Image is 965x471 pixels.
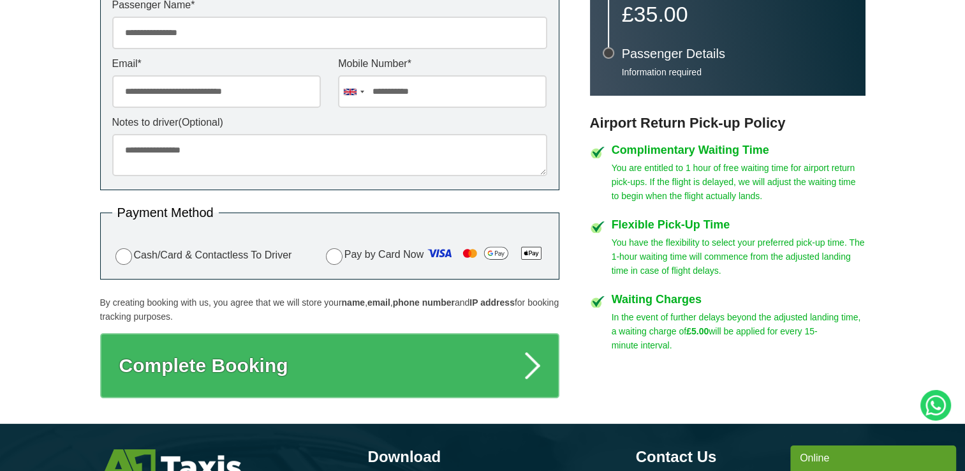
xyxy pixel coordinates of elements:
[339,76,368,107] div: United Kingdom: +44
[100,333,559,398] button: Complete Booking
[326,248,343,265] input: Pay by Card Now
[323,243,547,267] label: Pay by Card Now
[112,117,547,128] label: Notes to driver
[112,246,292,265] label: Cash/Card & Contactless To Driver
[368,449,598,465] h3: Download
[179,117,223,128] span: (Optional)
[612,294,866,305] h4: Waiting Charges
[115,248,132,265] input: Cash/Card & Contactless To Driver
[100,295,559,324] p: By creating booking with us, you agree that we will store your , , and for booking tracking purpo...
[590,115,866,131] h3: Airport Return Pick-up Policy
[367,297,390,308] strong: email
[622,5,853,23] p: £
[469,297,515,308] strong: IP address
[686,326,709,336] strong: £5.00
[633,2,688,26] span: 35.00
[612,235,866,278] p: You have the flexibility to select your preferred pick-up time. The 1-hour waiting time will comm...
[612,310,866,352] p: In the event of further delays beyond the adjusted landing time, a waiting charge of will be appl...
[393,297,455,308] strong: phone number
[612,144,866,156] h4: Complimentary Waiting Time
[338,59,547,69] label: Mobile Number
[341,297,365,308] strong: name
[112,59,321,69] label: Email
[612,219,866,230] h4: Flexible Pick-Up Time
[622,47,853,60] h3: Passenger Details
[790,443,959,471] iframe: chat widget
[636,449,866,465] h3: Contact Us
[612,161,866,203] p: You are entitled to 1 hour of free waiting time for airport return pick-ups. If the flight is del...
[622,66,853,78] p: Information required
[112,206,219,219] legend: Payment Method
